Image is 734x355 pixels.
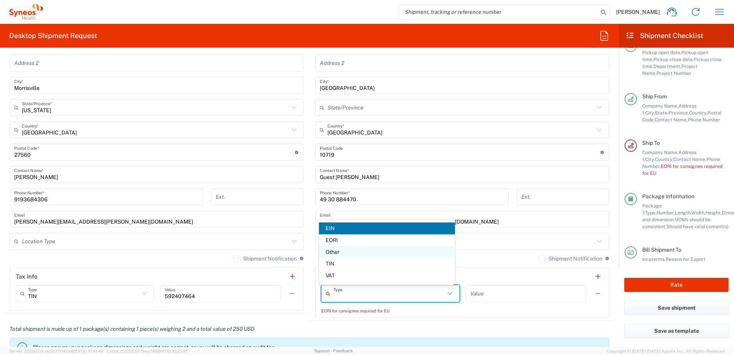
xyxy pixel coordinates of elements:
[675,210,691,216] span: Length,
[626,31,703,40] h2: Shipment Checklist
[9,349,103,353] span: Server: 2025.21.0-c63077040a8
[642,193,694,199] span: Package Information
[642,163,722,176] span: EORI for consignee required for EU
[655,110,689,116] span: State/Province,
[73,349,103,353] span: [DATE] 10:41:40
[689,110,708,116] span: Country,
[645,110,655,116] span: City,
[642,203,662,216] span: Package 1:
[653,63,681,69] span: Department,
[642,247,681,253] span: Bill Shipment To
[624,278,729,292] button: Rate
[314,348,333,353] a: Support
[642,256,666,262] span: Incoterms,
[655,117,688,123] span: Contact Name,
[688,117,720,123] span: Phone Number
[645,210,656,216] span: Type,
[319,234,455,246] span: EORI
[539,255,602,262] label: Shipment Notification
[319,246,455,258] span: Other
[666,224,729,229] span: Should have valid content(s)
[9,31,97,40] h2: Desktop Shipment Request
[691,210,706,216] span: Width,
[616,8,660,15] span: [PERSON_NAME]
[157,349,187,353] span: [DATE] 10:25:10
[607,348,725,355] span: Copyright © [DATE]-[DATE] Agistix Inc., All Rights Reserved
[319,270,455,282] span: VAT
[653,56,694,62] span: Pickup close date,
[33,344,606,351] p: Please ensure your package dimensions and weight are correct, or you will be charged an audit fee.
[233,255,297,262] label: Shipment Notification
[655,156,673,162] span: Country,
[642,140,660,146] span: Ship To
[399,5,598,19] input: Shipment, tracking or reference number
[321,307,603,314] div: EORI for consignee required for EU
[624,324,729,338] button: Save as template
[642,149,678,155] span: Company Name,
[333,348,353,353] a: Feedback
[642,93,667,100] span: Ship From
[666,256,706,262] span: Reason for Export
[656,70,691,76] span: Project Number
[16,273,38,280] h2: Tax Info
[673,156,706,162] span: Contact Name,
[107,349,187,353] span: Client: 2025.21.0-faee749
[642,50,681,55] span: Pickup open date,
[645,156,655,162] span: City,
[656,210,675,216] span: Number,
[642,103,678,109] span: Company Name,
[319,222,455,234] span: EIN
[624,301,729,315] button: Save shipment
[319,258,455,270] span: TIN
[706,210,722,216] span: Height,
[4,326,260,332] em: Total shipment is made up of 1 package(s) containing 1 piece(s) weighing 2 and a total value of 2...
